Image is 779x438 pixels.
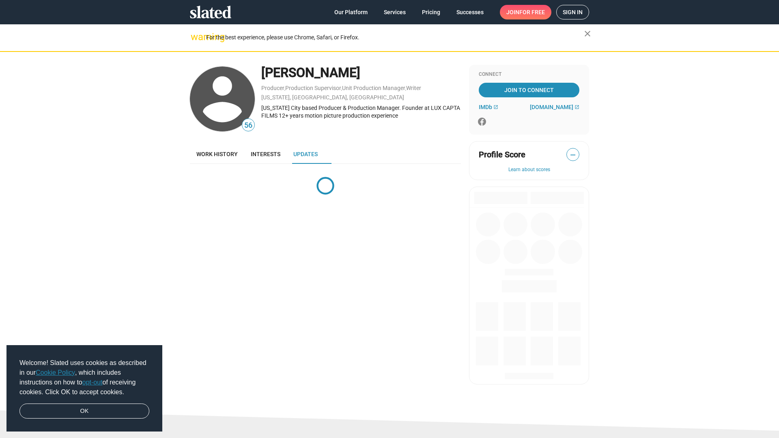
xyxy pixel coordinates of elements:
span: Our Platform [334,5,368,19]
span: Successes [456,5,484,19]
span: 56 [242,120,254,131]
a: Pricing [415,5,447,19]
span: — [567,150,579,160]
a: [US_STATE], [GEOGRAPHIC_DATA], [GEOGRAPHIC_DATA] [261,94,404,101]
span: for free [519,5,545,19]
a: [DOMAIN_NAME] [530,104,579,110]
a: Unit Production Manager [342,85,405,91]
span: Sign in [563,5,583,19]
a: Writer [406,85,421,91]
span: Work history [196,151,238,157]
span: , [341,86,342,91]
span: [DOMAIN_NAME] [530,104,573,110]
a: Production Supervisor [285,85,341,91]
a: Successes [450,5,490,19]
div: [US_STATE] City based Producer & Production Manager. Founder at LUX CAPTA FILMS 12+ years motion ... [261,104,461,119]
span: Pricing [422,5,440,19]
span: , [284,86,285,91]
a: Producer [261,85,284,91]
a: Work history [190,144,244,164]
div: cookieconsent [6,345,162,432]
div: [PERSON_NAME] [261,64,461,82]
a: IMDb [479,104,498,110]
span: Welcome! Slated uses cookies as described in our , which includes instructions on how to of recei... [19,358,149,397]
mat-icon: close [583,29,592,39]
span: Join To Connect [480,83,578,97]
span: Updates [293,151,318,157]
span: , [405,86,406,91]
a: dismiss cookie message [19,404,149,419]
a: Our Platform [328,5,374,19]
a: opt-out [82,379,103,386]
span: Services [384,5,406,19]
div: Connect [479,71,579,78]
a: Interests [244,144,287,164]
a: Cookie Policy [36,369,75,376]
button: Learn about scores [479,167,579,173]
span: Interests [251,151,280,157]
mat-icon: warning [191,32,200,42]
mat-icon: open_in_new [493,105,498,109]
a: Join To Connect [479,83,579,97]
span: Profile Score [479,149,525,160]
mat-icon: open_in_new [575,105,579,109]
a: Joinfor free [500,5,551,19]
span: IMDb [479,104,492,110]
a: Updates [287,144,324,164]
a: Sign in [556,5,589,19]
span: Join [506,5,545,19]
div: For the best experience, please use Chrome, Safari, or Firefox. [206,32,584,43]
a: Services [377,5,412,19]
